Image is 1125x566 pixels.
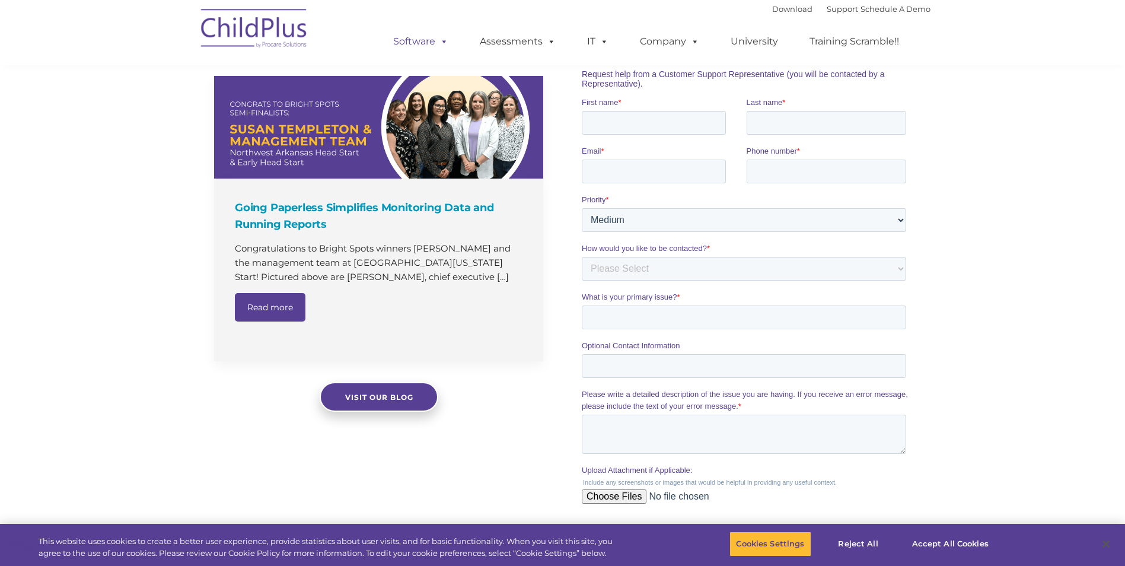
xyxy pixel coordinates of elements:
[821,532,895,557] button: Reject All
[861,4,930,14] a: Schedule A Demo
[719,30,790,53] a: University
[39,536,619,559] div: This website uses cookies to create a better user experience, provide statistics about user visit...
[320,382,438,412] a: Visit our blog
[1093,531,1119,557] button: Close
[798,30,911,53] a: Training Scramble!!
[235,199,525,233] h4: Going Paperless Simplifies Monitoring Data and Running Reports
[195,1,314,60] img: ChildPlus by Procare Solutions
[235,293,305,322] a: Read more
[772,4,930,14] font: |
[381,30,460,53] a: Software
[628,30,711,53] a: Company
[729,532,811,557] button: Cookies Settings
[235,241,525,284] p: Congratulations to Bright Spots winners [PERSON_NAME] and the management team at [GEOGRAPHIC_DATA...
[906,532,995,557] button: Accept All Cookies
[772,4,812,14] a: Download
[575,30,620,53] a: IT
[468,30,568,53] a: Assessments
[345,393,413,402] span: Visit our blog
[827,4,858,14] a: Support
